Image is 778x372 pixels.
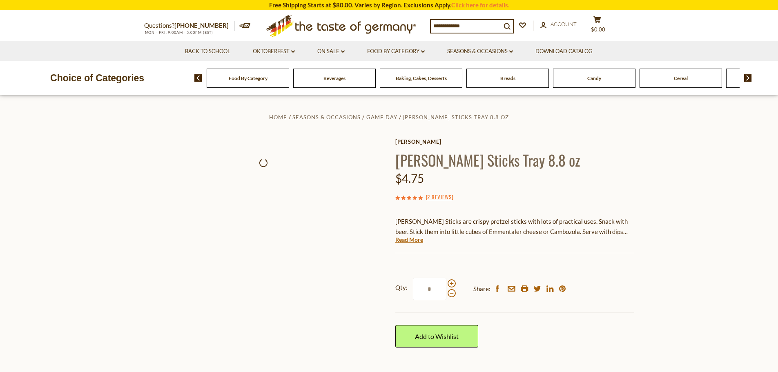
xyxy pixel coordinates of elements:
h1: [PERSON_NAME] Sticks Tray 8.8 oz [395,151,634,169]
a: Oktoberfest [253,47,295,56]
a: [PHONE_NUMBER] [174,22,229,29]
a: Back to School [185,47,230,56]
a: Read More [395,236,423,244]
span: Account [551,21,577,27]
a: [PERSON_NAME] Sticks Tray 8.8 oz [403,114,509,120]
a: Breads [500,75,515,81]
a: Home [269,114,287,120]
a: Account [540,20,577,29]
span: Share: [473,284,490,294]
a: Game Day [366,114,397,120]
a: Cereal [674,75,688,81]
img: next arrow [744,74,752,82]
a: Food By Category [229,75,268,81]
strong: Qty: [395,283,408,293]
a: Download Catalog [535,47,593,56]
span: $4.75 [395,172,424,185]
a: Seasons & Occasions [292,114,361,120]
a: Food By Category [367,47,425,56]
a: Click here for details. [451,1,509,9]
input: Qty: [413,278,446,300]
p: Questions? [144,20,235,31]
span: MON - FRI, 9:00AM - 5:00PM (EST) [144,30,214,35]
span: $0.00 [591,26,605,33]
a: [PERSON_NAME] [395,138,634,145]
a: Baking, Cakes, Desserts [396,75,447,81]
a: Beverages [323,75,346,81]
a: Seasons & Occasions [447,47,513,56]
a: 2 Reviews [427,193,452,202]
button: $0.00 [585,16,610,36]
a: On Sale [317,47,345,56]
img: previous arrow [194,74,202,82]
a: Add to Wishlist [395,325,478,347]
a: Candy [587,75,601,81]
p: [PERSON_NAME] Sticks are crispy pretzel sticks with lots of practical uses. Snack with beer. Stic... [395,216,634,237]
span: ( ) [426,193,453,201]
